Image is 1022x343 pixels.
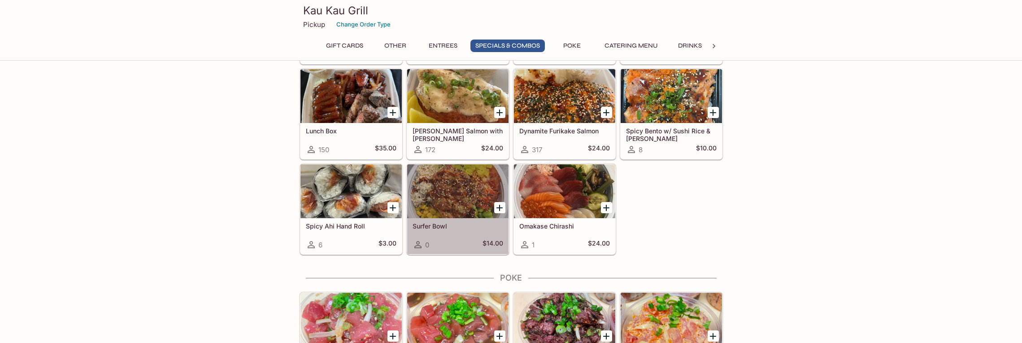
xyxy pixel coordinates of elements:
[494,330,505,342] button: Add Shoyu Ahi
[620,69,722,159] a: Spicy Bento w/ Sushi Rice & [PERSON_NAME]8$10.00
[306,127,396,135] h5: Lunch Box
[481,144,503,155] h5: $24.00
[318,241,322,249] span: 6
[423,40,463,52] button: Entrees
[513,69,616,159] a: Dynamite Furikake Salmon317$24.00
[639,145,643,154] span: 8
[413,222,503,230] h5: Surfer Bowl
[407,69,509,159] a: [PERSON_NAME] Salmon with [PERSON_NAME]172$24.00
[532,241,535,249] span: 1
[387,202,399,213] button: Add Spicy Ahi Hand Roll
[600,40,663,52] button: Catering Menu
[425,241,429,249] span: 0
[670,40,710,52] button: Drinks
[303,20,325,29] p: Pickup
[407,69,509,123] div: Ora King Salmon with Aburi Garlic Mayo
[601,107,612,118] button: Add Dynamite Furikake Salmon
[318,145,329,154] span: 150
[300,69,402,123] div: Lunch Box
[332,18,395,31] button: Change Order Type
[375,40,416,52] button: Other
[519,222,610,230] h5: Omakase Chirashi
[321,40,368,52] button: Gift Cards
[387,107,399,118] button: Add Lunch Box
[300,164,402,255] a: Spicy Ahi Hand Roll6$3.00
[708,107,719,118] button: Add Spicy Bento w/ Sushi Rice & Nori
[378,239,396,250] h5: $3.00
[601,330,612,342] button: Add Limu Shoyu Ahi
[696,144,717,155] h5: $10.00
[513,164,616,255] a: Omakase Chirashi1$24.00
[708,330,719,342] button: Add Spicy Ahi
[387,330,399,342] button: Add Shoyu Ginger Ahi
[514,164,615,218] div: Omakase Chirashi
[494,202,505,213] button: Add Surfer Bowl
[407,164,509,255] a: Surfer Bowl0$14.00
[300,164,402,218] div: Spicy Ahi Hand Roll
[300,273,723,283] h4: Poke
[413,127,503,142] h5: [PERSON_NAME] Salmon with [PERSON_NAME]
[494,107,505,118] button: Add Ora King Salmon with Aburi Garlic Mayo
[470,40,545,52] button: Specials & Combos
[588,144,610,155] h5: $24.00
[601,202,612,213] button: Add Omakase Chirashi
[483,239,503,250] h5: $14.00
[407,164,509,218] div: Surfer Bowl
[519,127,610,135] h5: Dynamite Furikake Salmon
[425,145,435,154] span: 172
[621,69,722,123] div: Spicy Bento w/ Sushi Rice & Nori
[588,239,610,250] h5: $24.00
[306,222,396,230] h5: Spicy Ahi Hand Roll
[514,69,615,123] div: Dynamite Furikake Salmon
[532,145,542,154] span: 317
[300,69,402,159] a: Lunch Box150$35.00
[375,144,396,155] h5: $35.00
[626,127,717,142] h5: Spicy Bento w/ Sushi Rice & [PERSON_NAME]
[303,4,719,18] h3: Kau Kau Grill
[552,40,592,52] button: Poke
